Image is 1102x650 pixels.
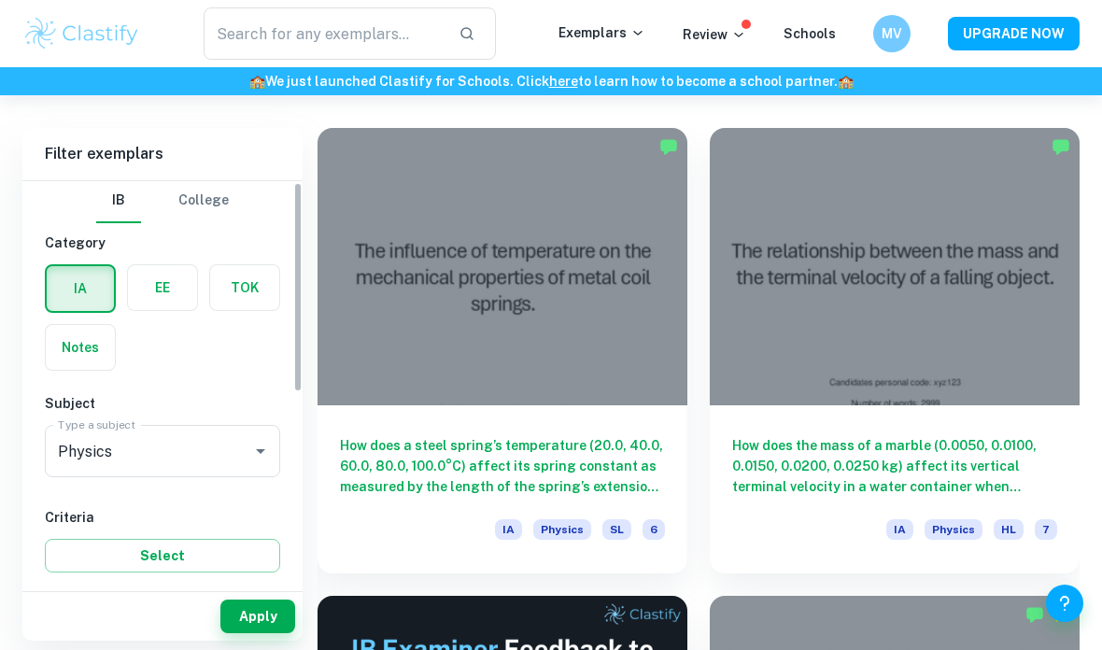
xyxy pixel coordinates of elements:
[58,417,135,432] label: Type a subject
[22,128,303,180] h6: Filter exemplars
[643,519,665,540] span: 6
[96,178,229,223] div: Filter type choice
[46,325,115,370] button: Notes
[340,435,665,497] h6: How does a steel spring’s temperature (20.0, 40.0, 60.0, 80.0, 100.0°C) affect its spring constan...
[683,24,746,45] p: Review
[1052,137,1070,156] img: Marked
[873,15,911,52] button: MV
[710,128,1080,573] a: How does the mass of a marble (0.0050, 0.0100, 0.0150, 0.0200, 0.0250 kg) affect its vertical ter...
[318,128,687,573] a: How does a steel spring’s temperature (20.0, 40.0, 60.0, 80.0, 100.0°C) affect its spring constan...
[45,539,280,572] button: Select
[249,74,265,89] span: 🏫
[4,71,1098,92] h6: We just launched Clastify for Schools. Click to learn how to become a school partner.
[659,137,678,156] img: Marked
[47,266,114,311] button: IA
[784,26,836,41] a: Schools
[96,178,141,223] button: IB
[22,15,141,52] img: Clastify logo
[882,23,903,44] h6: MV
[1052,605,1070,624] div: Premium
[247,438,274,464] button: Open
[495,519,522,540] span: IA
[210,265,279,310] button: TOK
[886,519,913,540] span: IA
[128,265,197,310] button: EE
[838,74,854,89] span: 🏫
[178,178,229,223] button: College
[994,519,1024,540] span: HL
[204,7,444,60] input: Search for any exemplars...
[925,519,982,540] span: Physics
[1046,585,1083,622] button: Help and Feedback
[602,519,631,540] span: SL
[948,17,1080,50] button: UPGRADE NOW
[45,233,280,253] h6: Category
[45,393,280,414] h6: Subject
[533,519,591,540] span: Physics
[45,507,280,528] h6: Criteria
[220,600,295,633] button: Apply
[549,74,578,89] a: here
[1025,605,1044,624] img: Marked
[1035,519,1057,540] span: 7
[732,435,1057,497] h6: How does the mass of a marble (0.0050, 0.0100, 0.0150, 0.0200, 0.0250 kg) affect its vertical ter...
[558,22,645,43] p: Exemplars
